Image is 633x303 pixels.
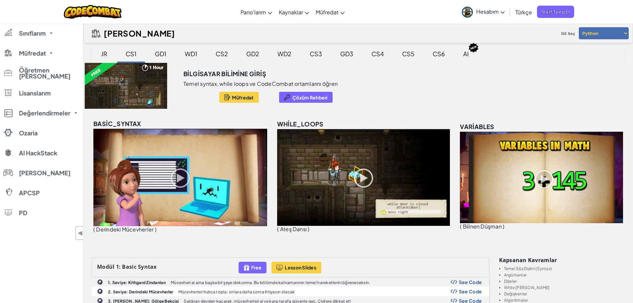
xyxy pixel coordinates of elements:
span: basic_syntax [93,120,141,127]
div: WD1 [178,46,204,62]
span: Müfredat [232,95,254,100]
span: while_loops [277,120,323,128]
li: Değişkenler [504,292,625,296]
div: GD3 [334,46,360,62]
span: See Code [459,279,482,285]
span: [PERSON_NAME] [19,170,70,176]
img: IconNew.svg [468,43,479,53]
span: Ozaria [19,130,38,136]
img: Show Code Logo [451,289,457,294]
span: Sınıflarım [19,30,46,36]
p: Temel syntax, while loops ve CodeCombat ortamlarını öğren [183,80,338,87]
a: Teklif Talep Et [537,6,574,18]
span: ◀ [77,228,83,238]
img: IconChallengeLevel.svg [97,288,103,294]
a: 2. Seviye: Derindeki Mücevherler Mücevherleri hızlıca topla; onlara daha sonra ihtiyacın olacak S... [92,287,489,296]
span: ( [460,223,462,230]
b: 2. Seviye: Derindeki Mücevherler [108,289,173,294]
h3: Bilgisayar Bilimine Giriş [183,69,266,79]
span: Pano'larım [241,9,266,16]
img: Show Code Logo [451,280,457,284]
img: basic_syntax_unlocked.png [93,129,267,226]
span: AI HackStack [19,150,57,156]
span: Öğretmen [PERSON_NAME] [19,67,79,79]
div: CS4 [365,46,390,62]
img: Show Code Logo [451,298,457,303]
div: CS5 [395,46,421,62]
div: GD2 [240,46,266,62]
a: Pano'larım [237,3,275,21]
span: Free [251,265,262,270]
span: Müfredat [316,9,339,16]
li: Algoritmalar [504,298,625,302]
h3: Kapsanan kavramlar [499,257,625,263]
img: IconCurriculumGuide.svg [92,29,100,38]
a: 1. Seviye: Kithgard Zindanları Mücevheri al ama başka bir şeye dokunma. Bu bölümde kahramanının t... [92,277,489,287]
a: Kaynaklar [275,3,312,21]
div: GD1 [148,46,173,62]
span: ( [277,226,279,232]
span: See Code [459,289,482,294]
span: Değerlendirmeler [19,110,70,116]
div: WD2 [271,46,298,62]
span: Türkçe [515,9,532,16]
span: Derindeki Mücevherler [96,226,154,233]
img: CodeCombat logo [64,5,122,19]
h2: [PERSON_NAME] [104,29,175,38]
span: Lisanslarım [19,90,51,96]
li: Argümanlar [504,273,625,277]
span: ( [93,226,95,233]
span: Lesson Slides [285,265,316,270]
img: IconChallengeLevel.svg [97,279,103,285]
span: ) [503,223,504,230]
div: JR [94,46,114,62]
img: while_loops_unlocked.png [277,129,450,226]
div: AI [457,46,475,62]
span: ) [308,226,309,232]
b: 1. Seviye: Kithgard Zindanları [108,280,166,285]
span: Müfredat [19,50,46,56]
div: CS6 [426,46,452,62]
li: While [PERSON_NAME] [504,285,625,290]
span: Kaynaklar [279,9,303,16]
img: IconFreeLevelv2.svg [244,264,250,271]
span: 1: [116,263,121,270]
span: Hesabım [476,8,505,15]
span: Dil Seç [559,29,578,39]
span: Ateş Dansı [280,226,307,232]
span: Bilinen Düşman [463,223,502,230]
a: Türkçe [512,3,535,21]
div: CS3 [303,46,329,62]
p: Mücevheri al ama başka bir şeye dokunma. Bu bölümde kahramanının temel hareketlerini öğreneceksin. [171,280,370,285]
button: Lesson Slides [271,262,321,273]
a: Müfredat [312,3,348,21]
button: Çözüm Rehberi [279,92,333,103]
li: Dizeler [504,279,625,283]
div: CS1 [119,46,143,62]
img: avatar [462,7,473,18]
div: CS2 [209,46,235,62]
span: variables [460,123,494,130]
li: Temel Söz Dizimi (Syntax) [504,266,625,271]
span: Basic Syntax [122,263,157,270]
span: ) [155,226,157,233]
img: variables_unlocked.png [460,132,623,223]
p: Mücevherleri hızlıca topla; onlara daha sonra ihtiyacın olacak [178,290,295,294]
a: Hesabım [459,1,508,22]
span: Modül [97,263,114,270]
span: Çözüm Rehberi [292,95,328,100]
button: Müfredat [219,92,259,103]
